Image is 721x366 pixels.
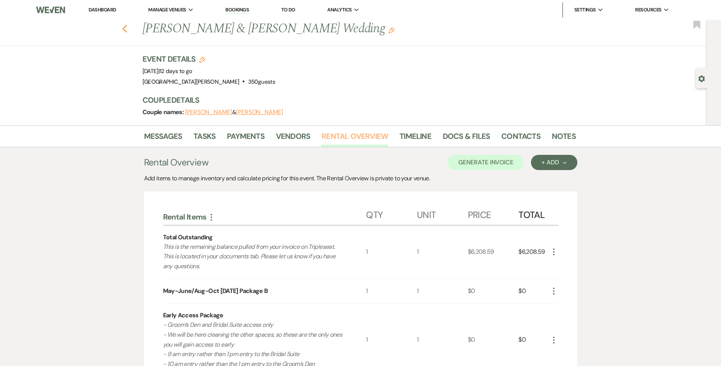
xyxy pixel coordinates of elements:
[468,202,519,225] div: Price
[158,67,192,75] span: |
[417,278,468,303] div: 1
[143,20,483,38] h1: [PERSON_NAME] & [PERSON_NAME] Wedding
[163,233,213,242] div: Total Outstanding
[552,130,576,147] a: Notes
[36,2,65,18] img: Weven Logo
[225,6,249,14] a: Bookings
[518,226,549,278] div: $6,208.59
[574,6,596,14] span: Settings
[163,286,268,296] div: May-June/Aug-Oct [DATE] Package B
[193,130,216,147] a: Tasks
[160,67,192,75] span: 12 days to go
[327,6,352,14] span: Analytics
[388,27,395,33] button: Edit
[248,78,275,86] span: 350 guests
[518,202,549,225] div: Total
[399,130,431,147] a: Timeline
[143,95,568,105] h3: Couple Details
[417,226,468,278] div: 1
[417,202,468,225] div: Unit
[144,174,577,183] div: Add items to manage inventory and calculate pricing for this event. The Rental Overview is privat...
[89,6,116,13] a: Dashboard
[236,109,283,115] button: [PERSON_NAME]
[366,202,417,225] div: Qty
[518,278,549,303] div: $0
[366,226,417,278] div: 1
[144,156,208,169] h3: Rental Overview
[281,6,295,13] a: To Do
[163,311,223,320] div: Early Access Package
[276,130,310,147] a: Vendors
[185,109,232,115] button: [PERSON_NAME]
[531,155,577,170] button: + Add
[227,130,265,147] a: Payments
[144,130,182,147] a: Messages
[143,108,185,116] span: Couple names:
[366,278,417,303] div: 1
[501,130,540,147] a: Contacts
[468,278,519,303] div: $0
[163,242,346,271] p: This is the remaining balance pulled from your invoice on Tripleseat. This is located in your doc...
[322,130,388,147] a: Rental Overview
[143,54,275,64] h3: Event Details
[698,75,705,82] button: Open lead details
[163,212,366,222] div: Rental Items
[443,130,490,147] a: Docs & Files
[468,226,519,278] div: $6,208.59
[148,6,186,14] span: Manage Venues
[542,159,566,165] div: + Add
[143,78,239,86] span: [GEOGRAPHIC_DATA][PERSON_NAME]
[143,67,192,75] span: [DATE]
[185,108,283,116] span: &
[635,6,661,14] span: Resources
[448,155,524,170] button: Generate Invoice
